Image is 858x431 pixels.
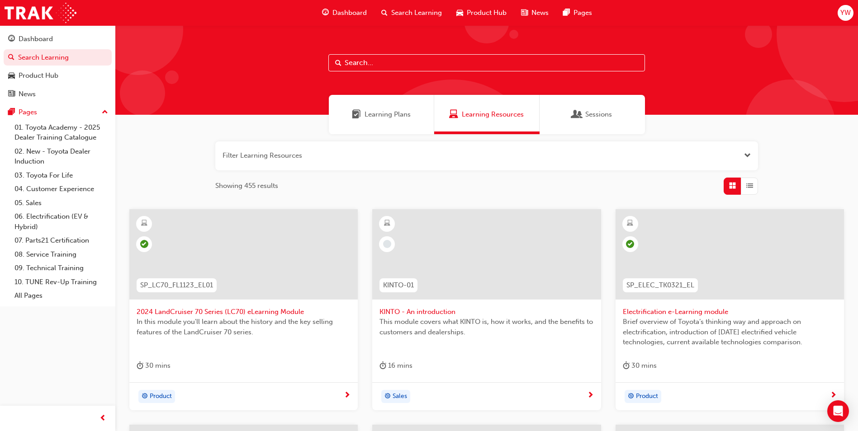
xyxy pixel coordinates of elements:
[11,121,112,145] a: 01. Toyota Academy - 2025 Dealer Training Catalogue
[8,35,15,43] span: guage-icon
[729,181,736,191] span: Grid
[4,104,112,121] button: Pages
[11,248,112,262] a: 08. Service Training
[8,90,15,98] span: news-icon
[563,7,570,19] span: pages-icon
[5,3,76,23] img: Trak
[372,209,601,411] a: KINTO-01KINTO - An introductionThis module covers what KINTO is, how it works, and the benefits t...
[150,391,172,402] span: Product
[838,5,853,21] button: YW
[137,317,351,337] span: In this module you'll learn about the history and the key selling features of the LandCruiser 70 ...
[556,4,599,22] a: pages-iconPages
[623,317,837,347] span: Brief overview of Toyota’s thinking way and approach on electrification, introduction of [DATE] e...
[514,4,556,22] a: news-iconNews
[391,8,442,18] span: Search Learning
[11,210,112,234] a: 06. Electrification (EV & Hybrid)
[384,218,390,230] span: learningResourceType_ELEARNING-icon
[4,67,112,84] a: Product Hub
[628,391,634,403] span: target-icon
[4,86,112,103] a: News
[467,8,507,18] span: Product Hub
[531,8,549,18] span: News
[19,70,58,81] div: Product Hub
[383,280,414,290] span: KINTO-01
[626,280,694,290] span: SP_ELEC_TK0321_EL
[462,109,524,120] span: Learning Resources
[540,95,645,134] a: SessionsSessions
[744,150,751,161] button: Open the filter
[102,107,108,118] span: up-icon
[332,8,367,18] span: Dashboard
[623,307,837,317] span: Electrification e-Learning module
[137,360,143,371] span: duration-icon
[827,400,849,422] div: Open Intercom Messenger
[141,218,147,230] span: learningResourceType_ELEARNING-icon
[365,109,411,120] span: Learning Plans
[315,4,374,22] a: guage-iconDashboard
[623,360,657,371] div: 30 mins
[11,145,112,169] a: 02. New - Toyota Dealer Induction
[384,391,391,403] span: target-icon
[140,240,148,248] span: learningRecordVerb_PASS-icon
[383,240,391,248] span: learningRecordVerb_NONE-icon
[374,4,449,22] a: search-iconSearch Learning
[142,391,148,403] span: target-icon
[11,182,112,196] a: 04. Customer Experience
[215,181,278,191] span: Showing 455 results
[456,7,463,19] span: car-icon
[840,8,851,18] span: YW
[11,169,112,183] a: 03. Toyota For Life
[8,72,15,80] span: car-icon
[335,58,341,68] span: Search
[585,109,612,120] span: Sessions
[129,209,358,411] a: SP_LC70_FL1123_EL012024 LandCruiser 70 Series (LC70) eLearning ModuleIn this module you'll learn ...
[11,234,112,248] a: 07. Parts21 Certification
[11,196,112,210] a: 05. Sales
[329,95,434,134] a: Learning PlansLearning Plans
[11,261,112,275] a: 09. Technical Training
[636,391,658,402] span: Product
[137,307,351,317] span: 2024 LandCruiser 70 Series (LC70) eLearning Module
[587,392,594,400] span: next-icon
[623,360,630,371] span: duration-icon
[137,360,171,371] div: 30 mins
[19,89,36,99] div: News
[521,7,528,19] span: news-icon
[140,280,213,290] span: SP_LC70_FL1123_EL01
[4,29,112,104] button: DashboardSearch LearningProduct HubNews
[574,8,592,18] span: Pages
[4,31,112,47] a: Dashboard
[19,34,53,44] div: Dashboard
[328,54,645,71] input: Search...
[8,108,15,117] span: pages-icon
[352,109,361,120] span: Learning Plans
[322,7,329,19] span: guage-icon
[11,275,112,289] a: 10. TUNE Rev-Up Training
[616,209,844,411] a: SP_ELEC_TK0321_ELElectrification e-Learning moduleBrief overview of Toyota’s thinking way and app...
[379,307,593,317] span: KINTO - An introduction
[449,4,514,22] a: car-iconProduct Hub
[381,7,388,19] span: search-icon
[627,218,633,230] span: learningResourceType_ELEARNING-icon
[344,392,351,400] span: next-icon
[393,391,407,402] span: Sales
[11,289,112,303] a: All Pages
[379,360,386,371] span: duration-icon
[434,95,540,134] a: Learning ResourcesLearning Resources
[830,392,837,400] span: next-icon
[573,109,582,120] span: Sessions
[4,49,112,66] a: Search Learning
[379,317,593,337] span: This module covers what KINTO is, how it works, and the benefits to customers and dealerships.
[19,107,37,117] div: Pages
[8,54,14,62] span: search-icon
[626,240,634,248] span: learningRecordVerb_COMPLETE-icon
[449,109,458,120] span: Learning Resources
[746,181,753,191] span: List
[379,360,412,371] div: 16 mins
[100,413,106,424] span: prev-icon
